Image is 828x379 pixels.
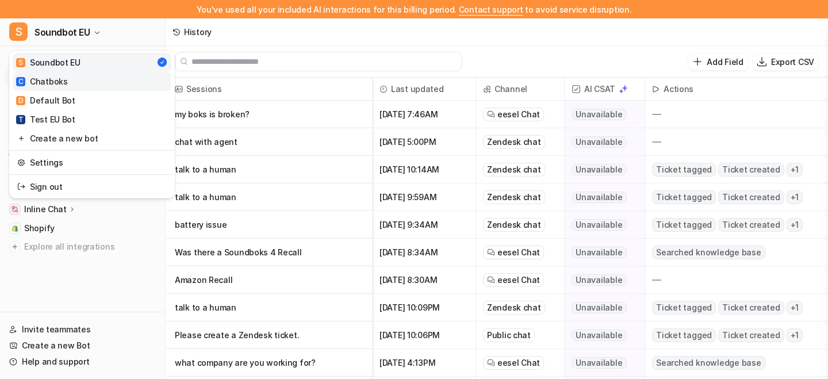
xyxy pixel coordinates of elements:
span: S [9,22,28,41]
img: reset [17,132,25,144]
span: S [16,58,25,67]
a: Create a new bot [13,129,171,148]
span: C [16,77,25,86]
div: SSoundbot EU [9,51,175,198]
div: Soundbot EU [16,56,80,68]
img: reset [17,156,25,169]
span: Soundbot EU [34,24,90,40]
div: Test EU Bot [16,113,75,125]
a: Settings [13,153,171,172]
span: T [16,115,25,124]
div: Default Bot [16,94,75,106]
div: Chatboks [16,75,68,87]
a: Sign out [13,177,171,196]
img: reset [17,181,25,193]
span: D [16,96,25,105]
